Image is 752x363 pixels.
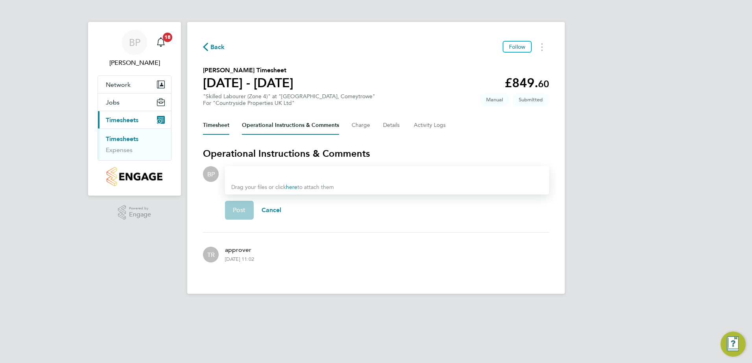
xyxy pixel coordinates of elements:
button: Follow [503,41,532,53]
a: here [286,184,297,191]
button: Cancel [254,201,289,220]
span: 60 [538,78,549,90]
a: BP[PERSON_NAME] [98,30,171,68]
div: Bleu Phillips [203,166,219,182]
span: This timesheet is Submitted. [512,93,549,106]
button: Jobs [98,93,171,111]
span: Cancel [262,206,282,214]
button: Activity Logs [414,116,447,135]
nav: Main navigation [88,22,181,196]
app-decimal: £849. [505,75,549,90]
h3: Operational Instructions & Comments [203,147,549,160]
a: Timesheets [106,135,138,143]
a: Go to home page [98,167,171,186]
button: Details [383,116,401,135]
div: Timesheets [98,128,171,160]
h1: [DATE] - [DATE] [203,75,293,91]
button: Back [203,42,225,52]
button: Operational Instructions & Comments [242,116,339,135]
div: [DATE] 11:02 [225,256,254,262]
img: countryside-properties-logo-retina.png [107,167,162,186]
span: Timesheets [106,116,138,124]
span: 18 [163,33,172,42]
span: BP [207,170,215,178]
span: Back [210,42,225,52]
div: Tanya Rowse [203,247,219,262]
button: Charge [352,116,370,135]
button: Timesheet [203,116,229,135]
a: 18 [153,30,169,55]
span: Powered by [129,205,151,212]
span: BP [129,37,140,48]
button: Engage Resource Center [721,332,746,357]
button: Timesheets Menu [535,41,549,53]
span: Drag your files or click to attach them [231,184,334,191]
span: Follow [509,43,525,50]
div: "Skilled Labourer (Zone 4)" at "[GEOGRAPHIC_DATA], Comeytrowe" [203,93,375,106]
span: Bleu Phillips [98,58,171,68]
span: Jobs [106,99,120,106]
span: This timesheet was manually created. [480,93,509,106]
a: Expenses [106,146,133,154]
button: Network [98,76,171,93]
button: Timesheets [98,111,171,128]
p: approver [225,245,254,255]
h2: [PERSON_NAME] Timesheet [203,66,293,75]
span: Network [106,81,131,88]
span: Engage [129,211,151,218]
a: Powered byEngage [118,205,151,220]
div: For "Countryside Properties UK Ltd" [203,100,375,106]
span: TR [207,250,215,259]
